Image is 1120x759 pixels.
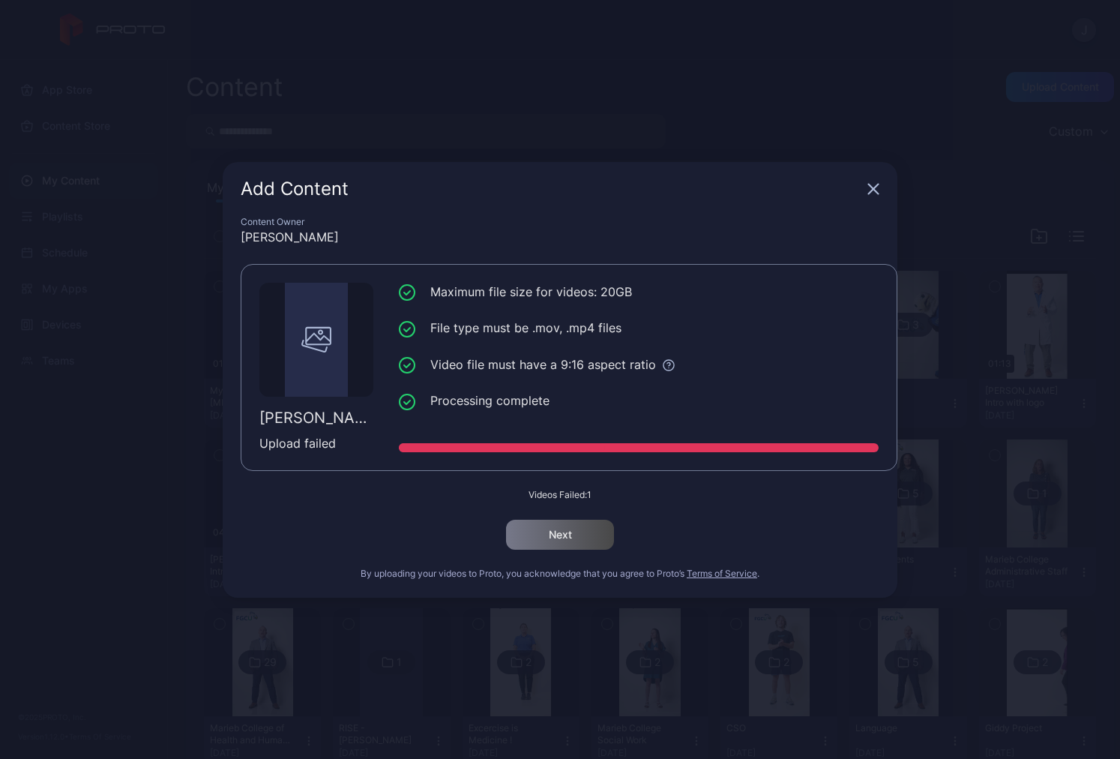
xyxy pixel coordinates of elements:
[259,409,373,427] div: [PERSON_NAME] Part I.mp4
[241,180,861,198] div: Add Content
[506,520,614,550] button: Next
[259,434,373,452] div: Upload failed
[687,568,757,580] button: Terms of Service
[399,319,879,337] li: File type must be .mov, .mp4 files
[399,391,879,410] li: Processing complete
[241,216,879,228] div: Content Owner
[241,489,879,501] div: Videos Failed: 1
[549,529,572,541] div: Next
[399,283,879,301] li: Maximum file size for videos: 20GB
[241,568,879,580] div: By uploading your videos to Proto, you acknowledge that you agree to Proto’s .
[399,355,879,374] li: Video file must have a 9:16 aspect ratio
[241,228,879,246] div: [PERSON_NAME]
